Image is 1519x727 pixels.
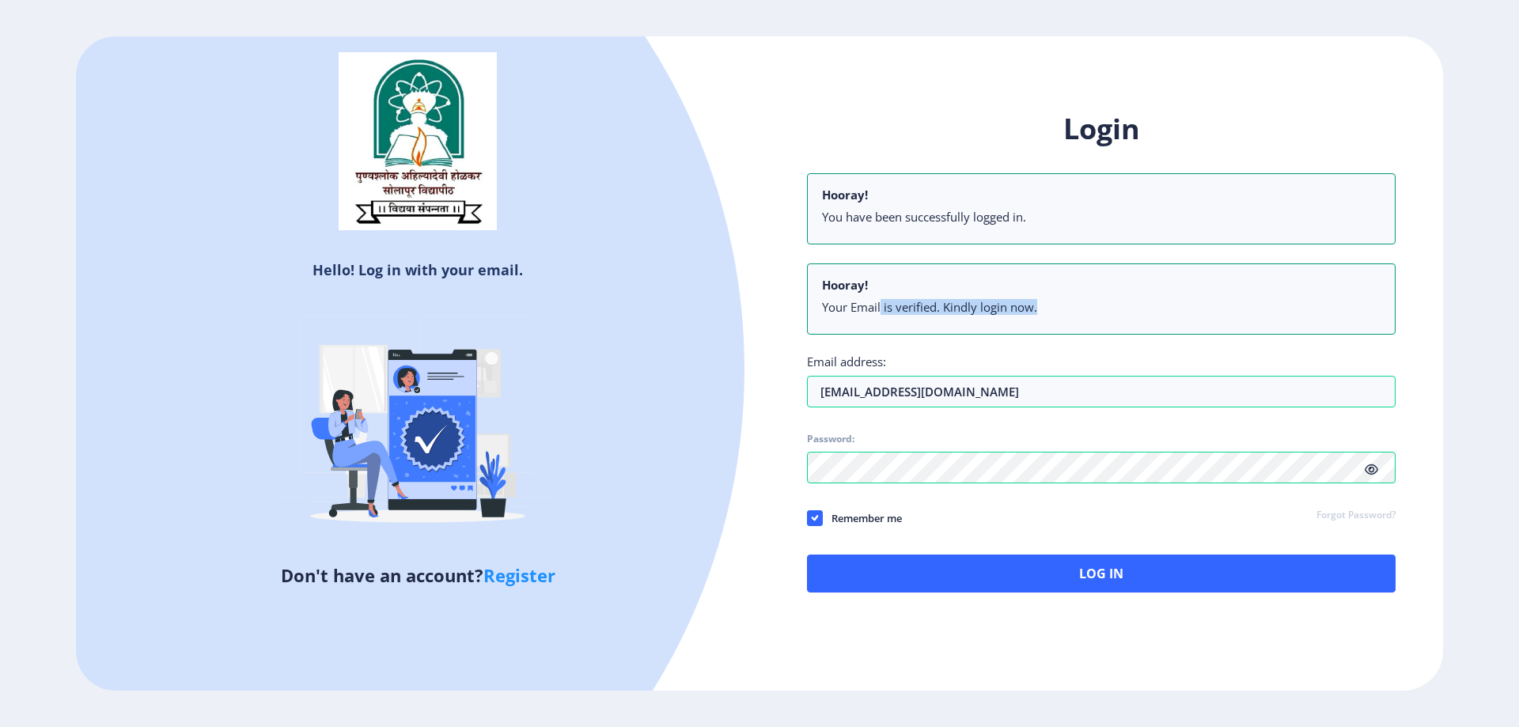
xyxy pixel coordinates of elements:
[807,354,886,369] label: Email address:
[807,110,1396,148] h1: Login
[822,187,868,203] b: Hooray!
[807,555,1396,593] button: Log In
[88,562,748,588] h5: Don't have an account?
[279,286,556,562] img: Verified-rafiki.svg
[822,277,868,293] b: Hooray!
[823,509,902,528] span: Remember me
[807,376,1396,407] input: Email address
[483,563,555,587] a: Register
[1316,509,1396,523] a: Forgot Password?
[807,433,854,445] label: Password:
[822,209,1381,225] li: You have been successfully logged in.
[339,52,497,231] img: sulogo.png
[822,299,1381,315] li: Your Email is verified. Kindly login now.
